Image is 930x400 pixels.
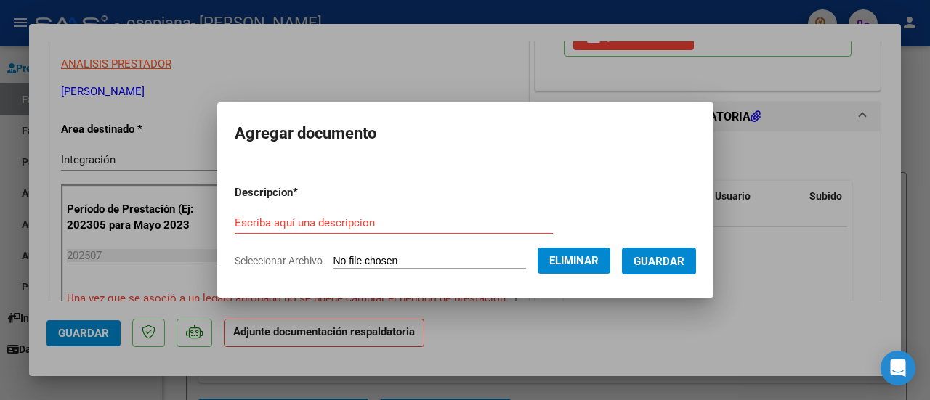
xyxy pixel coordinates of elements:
button: Eliminar [538,248,610,274]
div: Open Intercom Messenger [881,351,915,385]
span: Eliminar [549,254,599,267]
button: Guardar [622,248,696,274]
h2: Agregar documento [235,120,696,147]
p: Descripcion [235,184,373,201]
span: Seleccionar Archivo [235,255,323,266]
span: Guardar [634,255,684,268]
